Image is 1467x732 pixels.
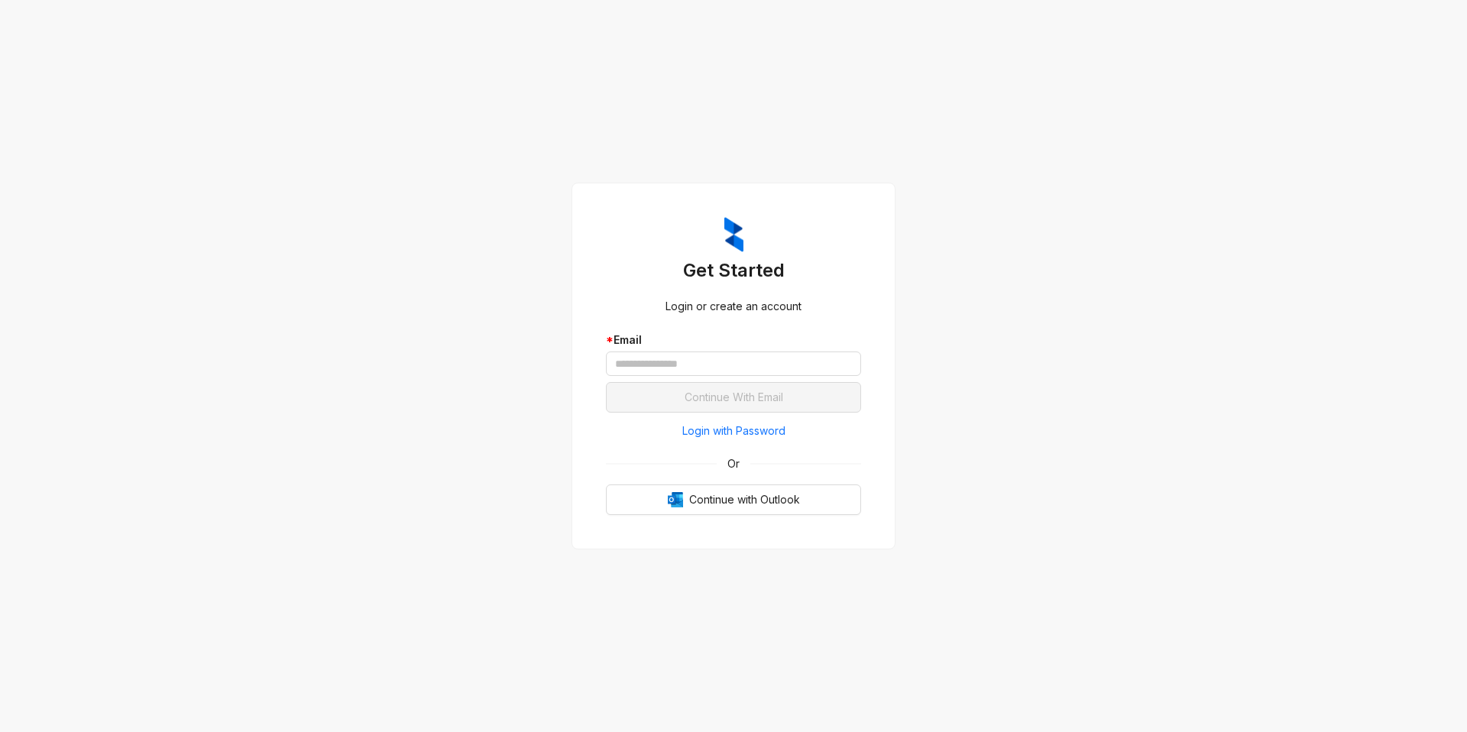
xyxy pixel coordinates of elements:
button: Continue With Email [606,382,861,413]
img: Outlook [668,492,683,507]
div: Login or create an account [606,298,861,315]
button: Login with Password [606,419,861,443]
h3: Get Started [606,258,861,283]
div: Email [606,332,861,348]
span: Login with Password [682,423,785,439]
img: ZumaIcon [724,217,743,252]
span: Continue with Outlook [689,491,800,508]
span: Or [717,455,750,472]
button: OutlookContinue with Outlook [606,484,861,515]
